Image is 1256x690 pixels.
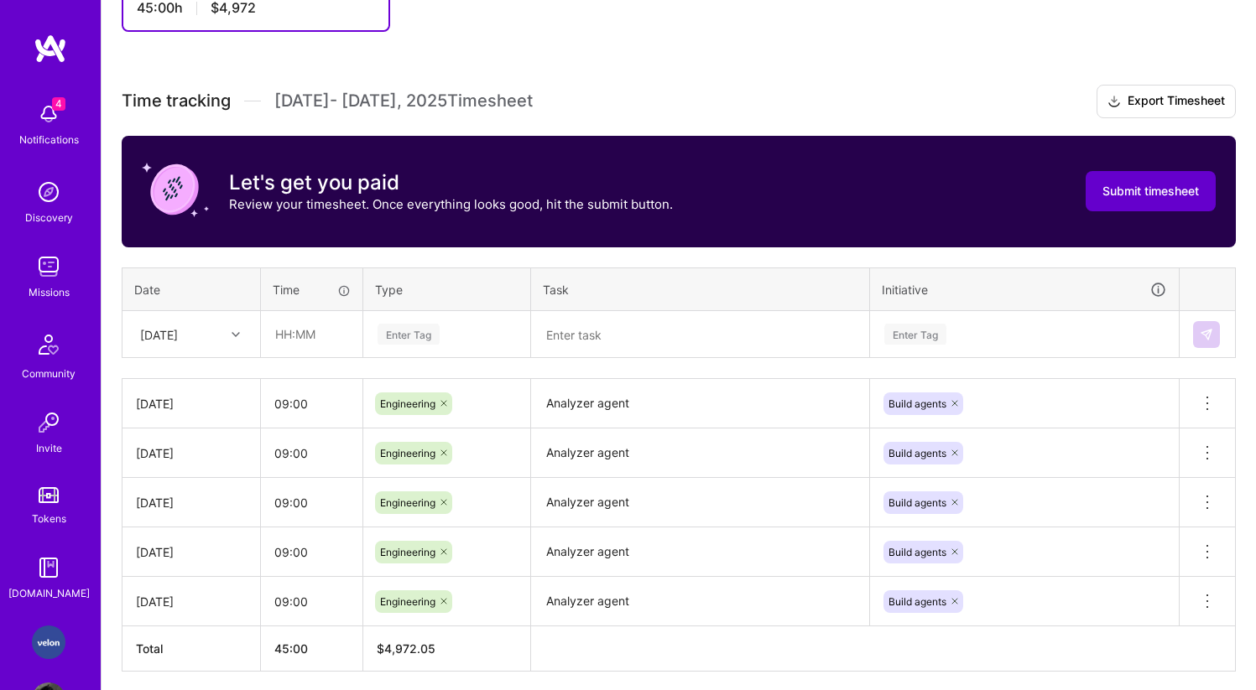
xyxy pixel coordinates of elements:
input: HH:MM [261,381,362,426]
span: [DATE] - [DATE] , 2025 Timesheet [274,91,533,112]
span: Engineering [380,546,435,558]
span: Build agents [889,397,946,410]
span: Build agents [889,447,946,459]
p: Review your timesheet. Once everything looks good, hit the submit button. [229,195,673,213]
img: bell [32,97,65,131]
div: Notifications [19,131,79,148]
img: discovery [32,175,65,209]
div: [DATE] [136,593,247,610]
img: logo [34,34,67,64]
img: Velon: Team for Autonomous Procurement Platform [32,625,65,659]
img: Invite [32,406,65,439]
textarea: Analyzer agent [533,430,868,476]
th: 45:00 [261,626,363,672]
span: Engineering [380,397,435,410]
div: Enter Tag [884,321,946,347]
input: HH:MM [261,530,362,574]
div: Initiative [882,280,1167,299]
textarea: Analyzer agent [533,480,868,526]
textarea: Analyzer agent [533,578,868,625]
div: Enter Tag [378,321,440,347]
div: Missions [29,283,70,301]
div: [DOMAIN_NAME] [8,584,90,602]
input: HH:MM [261,579,362,624]
span: 4 [52,97,65,111]
div: [DATE] [140,325,178,343]
span: Submit timesheet [1102,183,1199,200]
button: Submit timesheet [1086,171,1216,211]
input: HH:MM [262,312,362,356]
span: Engineering [380,595,435,608]
div: Community [22,365,76,382]
span: Build agents [889,595,946,608]
img: coin [142,156,209,223]
div: [DATE] [136,444,247,462]
textarea: Analyzer agent [533,381,868,427]
span: Build agents [889,546,946,558]
div: Invite [36,439,62,457]
i: icon Chevron [232,330,240,339]
img: guide book [32,551,65,584]
div: [DATE] [136,494,247,511]
input: HH:MM [261,480,362,525]
div: [DATE] [136,395,247,412]
i: icon Download [1107,93,1121,111]
th: Task [531,267,870,311]
div: Time [273,281,351,298]
th: Type [363,267,531,311]
img: Community [29,324,69,365]
span: Time tracking [122,91,231,112]
span: $ 4,972.05 [377,641,435,656]
div: Tokens [32,510,66,527]
span: Engineering [380,447,435,459]
span: Build agents [889,496,946,509]
input: HH:MM [261,431,362,475]
div: [DATE] [136,543,247,561]
img: teamwork [32,250,65,283]
img: tokens [39,487,59,503]
th: Total [122,626,261,672]
div: Discovery [25,209,73,226]
textarea: Analyzer agent [533,529,868,575]
button: Export Timesheet [1097,85,1236,118]
a: Velon: Team for Autonomous Procurement Platform [28,625,70,659]
span: Engineering [380,496,435,509]
img: Submit [1200,328,1213,341]
h3: Let's get you paid [229,170,673,195]
th: Date [122,267,261,311]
